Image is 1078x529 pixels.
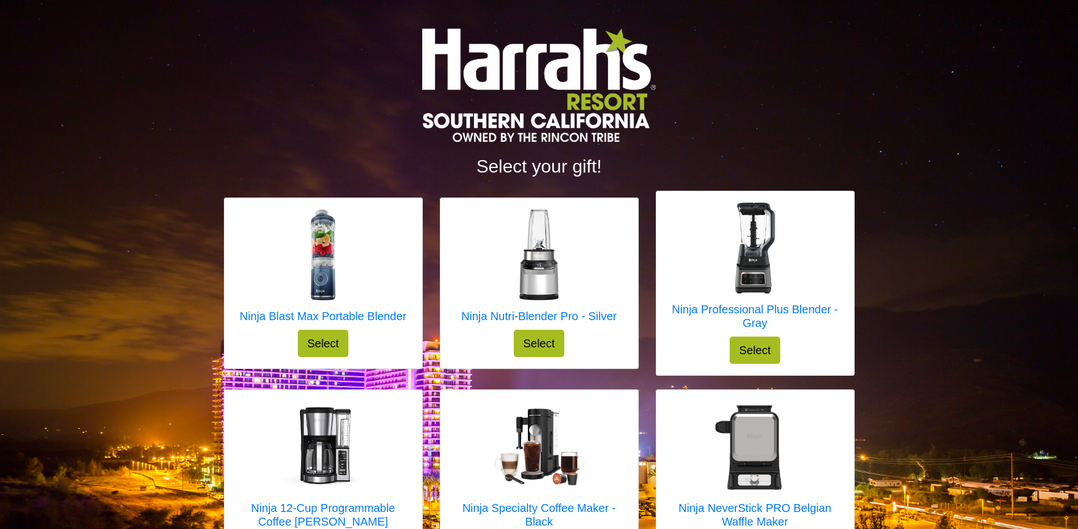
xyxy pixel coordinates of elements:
[422,28,655,142] img: Logo
[514,330,565,357] button: Select
[668,203,843,337] a: Ninja Professional Plus Blender - Gray Ninja Professional Plus Blender - Gray
[224,156,855,177] h2: Select your gift!
[452,501,627,528] h5: Ninja Specialty Coffee Maker - Black
[710,203,801,293] img: Ninja Professional Plus Blender - Gray
[277,209,368,300] img: Ninja Blast Max Portable Blender
[730,337,781,364] button: Select
[298,330,349,357] button: Select
[461,309,617,323] h5: Ninja Nutri-Blender Pro - Silver
[240,209,406,330] a: Ninja Blast Max Portable Blender Ninja Blast Max Portable Blender
[668,303,843,330] h5: Ninja Professional Plus Blender - Gray
[278,401,369,492] img: Ninja 12-Cup Programmable Coffee Brewer
[240,309,406,323] h5: Ninja Blast Max Portable Blender
[236,501,411,528] h5: Ninja 12-Cup Programmable Coffee [PERSON_NAME]
[668,501,843,528] h5: Ninja NeverStick PRO Belgian Waffle Maker
[710,401,801,492] img: Ninja NeverStick PRO Belgian Waffle Maker
[494,409,585,486] img: Ninja Specialty Coffee Maker - Black
[461,209,617,330] a: Ninja Nutri-Blender Pro - Silver Ninja Nutri-Blender Pro - Silver
[493,209,584,300] img: Ninja Nutri-Blender Pro - Silver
